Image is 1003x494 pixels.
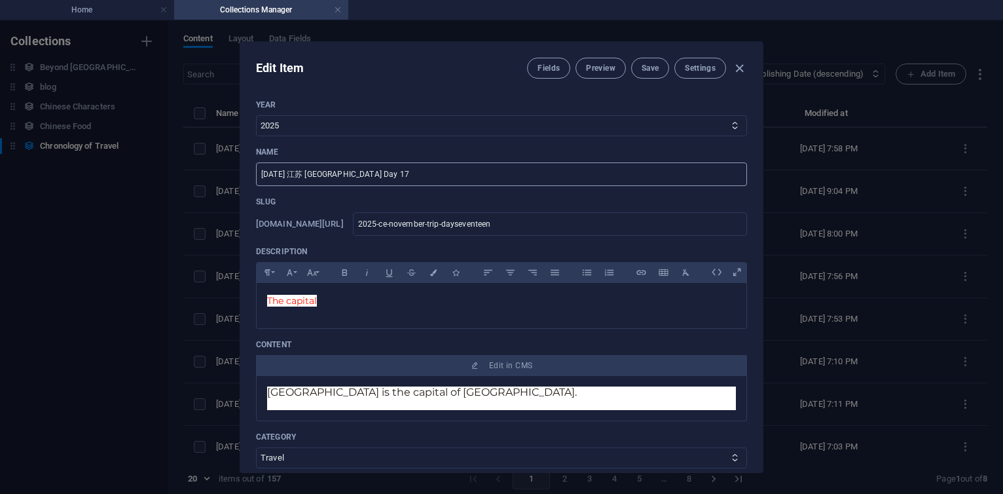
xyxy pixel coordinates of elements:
span: Settings [685,63,716,73]
i: Edit HTML [706,262,727,282]
button: Ordered List [598,264,619,281]
button: Unordered List [576,264,597,281]
button: Settings [674,58,726,79]
button: Bold (Ctrl+B) [334,264,355,281]
button: Colors [423,264,444,281]
span: Edit in CMS [489,360,532,371]
p: Category [256,432,747,442]
span: Preview [586,63,615,73]
button: Insert Table [653,264,674,281]
p: Slug [256,197,747,207]
span: The capital [267,295,317,307]
h2: Edit Item [256,60,304,76]
p: Name [256,147,747,157]
button: Font Size [301,264,322,281]
button: Italic (Ctrl+I) [356,264,377,281]
button: Preview [575,58,625,79]
button: Save [631,58,669,79]
button: Edit in CMS [256,355,747,376]
h4: Collections Manager [174,3,348,17]
span: Fields [538,63,560,73]
button: Fields [527,58,570,79]
h6: Slug is the URL under which this item can be found, so it must be unique. [256,216,344,232]
button: Clear Formatting [675,264,696,281]
span: Save [642,63,659,73]
button: Strikethrough [401,264,422,281]
button: Align Right [522,264,543,281]
p: [GEOGRAPHIC_DATA] is the capital of [GEOGRAPHIC_DATA]. [267,387,736,398]
button: Underline (Ctrl+U) [378,264,399,281]
button: Insert Link [630,264,651,281]
p: Content [256,339,747,350]
p: Description [256,246,747,257]
button: Align Center [500,264,520,281]
button: Font Family [279,264,300,281]
button: Align Justify [544,264,565,281]
p: Year [256,100,747,110]
button: Align Left [477,264,498,281]
i: Open as overlay [727,262,747,282]
button: Icons [445,264,466,281]
button: Paragraph Format [257,264,278,281]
